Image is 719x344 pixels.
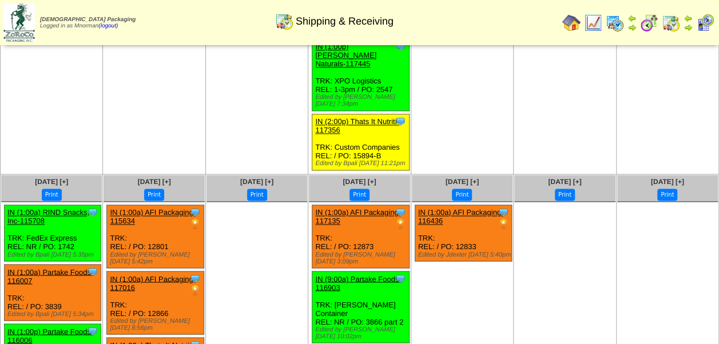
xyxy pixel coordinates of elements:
[296,15,394,27] span: Shipping & Receiving
[562,14,581,32] img: home.gif
[662,14,680,32] img: calendarinout.gif
[35,178,68,186] a: [DATE] [+]
[312,205,409,268] div: TRK: REL: / PO: 12873
[3,3,35,42] img: zoroco-logo-small.webp
[110,208,196,225] a: IN (1:00a) AFI Packaging-115634
[315,42,376,68] a: IN (1:00p) [PERSON_NAME] Naturals-117445
[87,206,98,218] img: Tooltip
[415,205,511,261] div: TRK: REL: / PO: 12833
[315,160,408,167] div: Edited by Bpali [DATE] 11:21pm
[606,14,624,32] img: calendarprod.gif
[87,325,98,337] img: Tooltip
[98,23,118,29] a: (logout)
[189,218,201,229] img: PO
[7,310,101,317] div: Edited by Bpali [DATE] 5:34pm
[418,208,504,225] a: IN (1:00a) AFI Packaging-116436
[87,266,98,277] img: Tooltip
[107,271,204,334] div: TRK: REL: / PO: 12866
[498,218,509,229] img: PO
[189,206,201,218] img: Tooltip
[107,205,204,268] div: TRK: REL: / PO: 12801
[395,218,406,229] img: PO
[144,189,164,201] button: Print
[7,267,93,285] a: IN (1:00a) Partake Foods-116007
[315,208,401,225] a: IN (1:00a) AFI Packaging-117135
[110,251,203,265] div: Edited by [PERSON_NAME] [DATE] 5:42pm
[696,14,714,32] img: calendarcustomer.gif
[627,14,637,23] img: arrowleft.gif
[5,205,101,261] div: TRK: FedEx Express REL: NR / PO: 1742
[349,189,370,201] button: Print
[548,178,581,186] a: [DATE] [+]
[189,273,201,284] img: Tooltip
[315,94,408,107] div: Edited by [PERSON_NAME] [DATE] 7:34pm
[110,274,196,291] a: IN (1:00a) AFI Packaging-117016
[40,17,136,29] span: Logged in as Mnorman
[657,189,677,201] button: Print
[640,14,658,32] img: calendarblend.gif
[5,265,101,321] div: TRK: REL: / PO: 3839
[7,208,89,225] a: IN (1:00a) RIND Snacks, Inc-115708
[395,206,406,218] img: Tooltip
[555,189,575,201] button: Print
[138,178,171,186] a: [DATE] [+]
[275,12,293,30] img: calendarinout.gif
[312,271,409,343] div: TRK: [PERSON_NAME] Container REL: NR / PO: 3866 part 2
[247,189,267,201] button: Print
[684,23,693,32] img: arrowright.gif
[315,274,401,291] a: IN (9:00a) Partake Foods-116903
[395,273,406,284] img: Tooltip
[42,189,62,201] button: Print
[446,178,479,186] a: [DATE] [+]
[684,14,693,23] img: arrowleft.gif
[315,326,408,339] div: Edited by [PERSON_NAME] [DATE] 10:02pm
[315,117,399,134] a: IN (2:00p) Thats It Nutriti-117356
[343,178,376,186] a: [DATE] [+]
[7,251,101,258] div: Edited by Bpali [DATE] 5:35pm
[452,189,472,201] button: Print
[627,23,637,32] img: arrowright.gif
[418,251,511,258] div: Edited by Jdexter [DATE] 5:40pm
[7,327,93,344] a: IN (1:00p) Partake Foods-116006
[395,115,406,127] img: Tooltip
[651,178,684,186] a: [DATE] [+]
[312,39,409,111] div: TRK: XPO Logistics REL: 1-3pm / PO: 2547
[315,251,408,265] div: Edited by [PERSON_NAME] [DATE] 3:09pm
[189,284,201,295] img: PO
[40,17,136,23] span: [DEMOGRAPHIC_DATA] Packaging
[110,317,203,331] div: Edited by [PERSON_NAME] [DATE] 8:56pm
[498,206,509,218] img: Tooltip
[240,178,273,186] a: [DATE] [+]
[584,14,602,32] img: line_graph.gif
[312,114,409,170] div: TRK: Custom Companies REL: / PO: 15894-B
